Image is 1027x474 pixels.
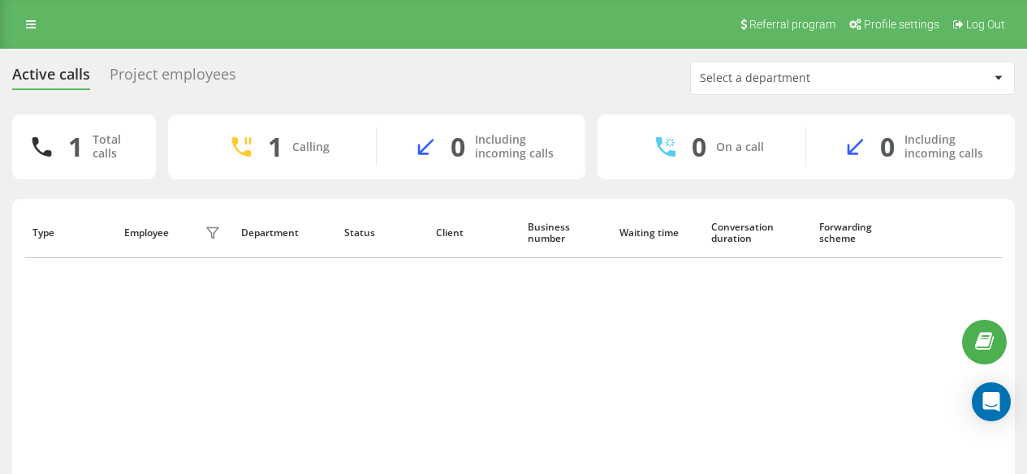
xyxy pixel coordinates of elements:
[241,227,330,239] div: Department
[880,131,895,162] div: 0
[344,227,421,239] div: Status
[475,133,561,161] div: Including incoming calls
[110,66,236,91] div: Project employees
[711,222,805,245] div: Conversation duration
[972,382,1011,421] div: Open Intercom Messenger
[716,140,764,154] div: On a call
[700,71,894,85] div: Select a department
[819,222,903,245] div: Forwarding scheme
[292,140,330,154] div: Calling
[93,133,136,161] div: Total calls
[12,66,90,91] div: Active calls
[864,18,939,31] span: Profile settings
[966,18,1005,31] span: Log Out
[692,131,706,162] div: 0
[619,227,696,239] div: Waiting time
[436,227,512,239] div: Client
[124,227,169,239] div: Employee
[451,131,465,162] div: 0
[528,222,604,245] div: Business number
[904,133,990,161] div: Including incoming calls
[268,131,283,162] div: 1
[68,131,83,162] div: 1
[749,18,835,31] span: Referral program
[32,227,109,239] div: Type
